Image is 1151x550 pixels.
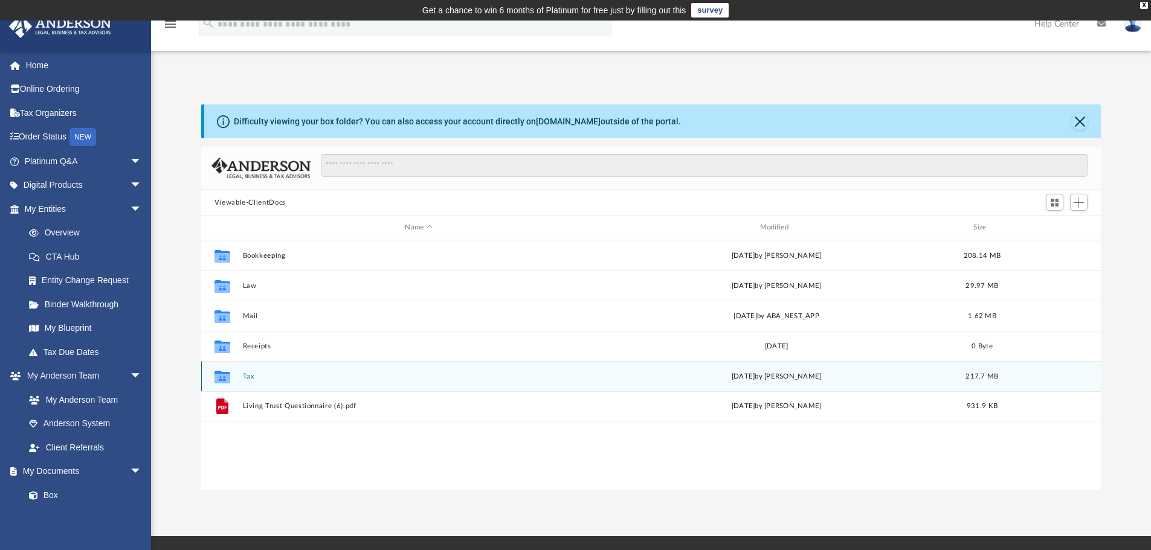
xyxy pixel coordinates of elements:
button: Living Trust Questionnaire (6).pdf [242,402,595,410]
a: Binder Walkthrough [17,292,160,316]
span: 931.9 KB [967,403,998,409]
div: close [1140,2,1148,9]
img: User Pic [1124,15,1142,33]
div: Modified [600,222,953,233]
i: search [202,16,215,30]
a: My Blueprint [17,316,154,341]
a: Anderson System [17,412,154,436]
div: [DATE] [600,341,952,351]
div: id [207,222,237,233]
img: Anderson Advisors Platinum Portal [5,14,115,38]
div: Name [242,222,595,233]
div: [DATE] by [PERSON_NAME] [600,371,952,382]
a: Order StatusNEW [8,125,160,150]
div: id [1011,222,1096,233]
button: Bookkeeping [242,252,595,260]
a: Box [17,483,148,507]
a: Home [8,53,160,77]
button: Viewable-ClientDocs [214,197,286,208]
a: Meeting Minutes [17,507,154,531]
a: Tax Organizers [8,101,160,125]
button: Mail [242,312,595,320]
div: [DATE] by [PERSON_NAME] [600,250,952,261]
a: Client Referrals [17,435,154,459]
span: arrow_drop_down [130,197,154,222]
a: survey [691,3,729,18]
div: Get a chance to win 6 months of Platinum for free just by filling out this [422,3,686,18]
span: 217.7 MB [966,373,998,379]
button: Law [242,282,595,290]
span: arrow_drop_down [130,459,154,484]
span: 1.62 MB [968,312,996,319]
a: My Entitiesarrow_drop_down [8,197,160,221]
span: arrow_drop_down [130,173,154,198]
a: My Anderson Teamarrow_drop_down [8,364,154,388]
div: grid [201,240,1101,490]
a: My Anderson Team [17,388,148,412]
span: 29.97 MB [966,282,998,289]
input: Search files and folders [321,154,1088,177]
button: Close [1071,113,1088,130]
button: Add [1070,194,1088,211]
div: Difficulty viewing your box folder? You can also access your account directly on outside of the p... [234,115,681,128]
i: menu [163,17,178,31]
div: Size [958,222,1006,233]
span: arrow_drop_down [130,149,154,174]
span: 208.14 MB [964,252,1001,258]
div: NEW [69,128,96,146]
a: Entity Change Request [17,269,160,293]
a: menu [163,23,178,31]
span: arrow_drop_down [130,364,154,389]
button: Receipts [242,342,595,350]
button: Switch to Grid View [1046,194,1064,211]
a: Digital Productsarrow_drop_down [8,173,160,197]
button: Tax [242,373,595,380]
a: Overview [17,221,160,245]
a: Platinum Q&Aarrow_drop_down [8,149,160,173]
a: Online Ordering [8,77,160,101]
div: [DATE] by [PERSON_NAME] [600,401,952,412]
span: 0 Byte [972,342,993,349]
div: [DATE] by ABA_NEST_APP [600,310,952,321]
a: [DOMAIN_NAME] [536,117,601,126]
a: Tax Due Dates [17,340,160,364]
a: CTA Hub [17,245,160,269]
div: [DATE] by [PERSON_NAME] [600,280,952,291]
a: My Documentsarrow_drop_down [8,459,154,484]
